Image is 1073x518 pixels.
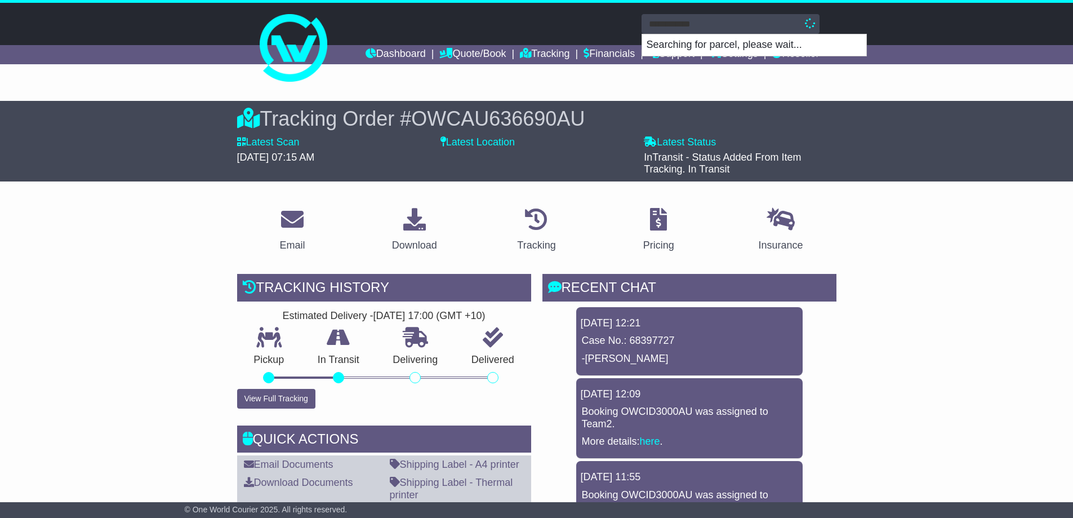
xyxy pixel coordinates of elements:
p: Searching for parcel, please wait... [642,34,866,56]
p: -[PERSON_NAME] [582,353,797,365]
div: [DATE] 12:09 [581,388,798,401]
a: Download [385,204,444,257]
div: Tracking Order # [237,107,836,131]
a: here [640,436,660,447]
div: [DATE] 11:55 [581,471,798,484]
div: [DATE] 17:00 (GMT +10) [373,310,486,322]
a: Financials [584,45,635,64]
a: Shipping Label - A4 printer [390,459,519,470]
div: Tracking history [237,274,531,304]
a: Quote/Book [439,45,506,64]
a: Tracking [520,45,569,64]
a: Insurance [751,204,811,257]
span: [DATE] 07:15 AM [237,152,315,163]
div: Pricing [643,238,674,253]
label: Latest Scan [237,136,300,149]
div: Tracking [517,238,555,253]
div: Email [279,238,305,253]
div: Quick Actions [237,426,531,456]
a: Download Documents [244,477,353,488]
p: Delivered [455,354,531,366]
a: Dashboard [366,45,426,64]
div: Download [392,238,437,253]
div: Insurance [759,238,803,253]
div: RECENT CHAT [542,274,836,304]
p: Delivering [376,354,455,366]
a: Tracking [510,204,563,257]
div: Estimated Delivery - [237,310,531,322]
p: More details: . [582,436,797,448]
span: InTransit - Status Added From Item Tracking. In Transit [644,152,801,175]
span: OWCAU636690AU [411,107,585,130]
button: View Full Tracking [237,389,315,409]
a: Pricing [636,204,682,257]
p: In Transit [301,354,376,366]
span: © One World Courier 2025. All rights reserved. [185,505,348,514]
label: Latest Location [440,136,515,149]
a: Email Documents [244,459,333,470]
p: Booking OWCID3000AU was assigned to Team2. [582,489,797,513]
p: Case No.: 68397727 [582,335,797,347]
p: Booking OWCID3000AU was assigned to Team2. [582,406,797,430]
div: [DATE] 12:21 [581,317,798,330]
label: Latest Status [644,136,716,149]
p: Pickup [237,354,301,366]
a: Email [272,204,312,257]
a: Shipping Label - Thermal printer [390,477,513,501]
